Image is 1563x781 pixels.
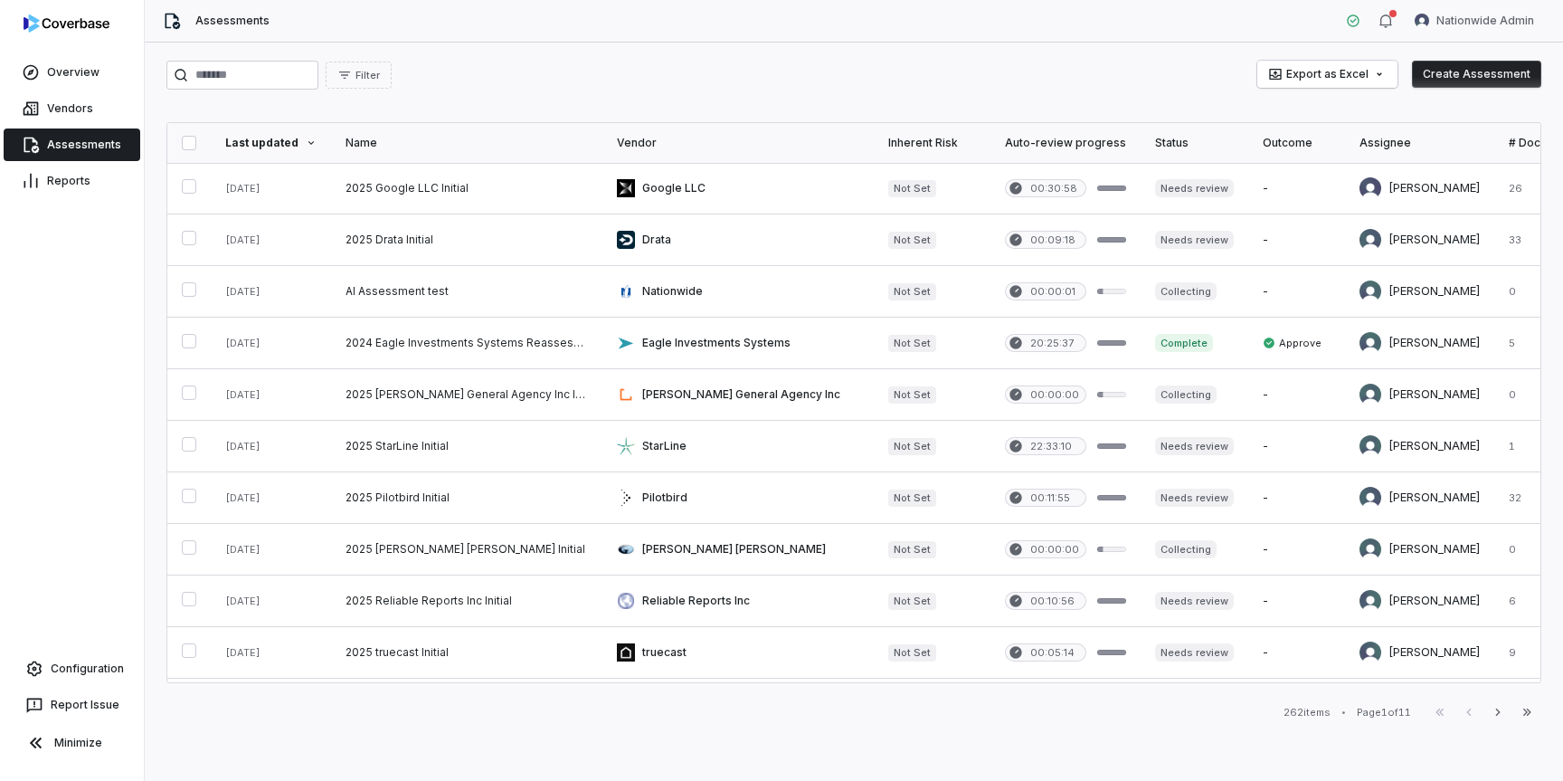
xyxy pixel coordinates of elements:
[617,136,859,150] div: Vendor
[1359,332,1381,354] img: Nic Weilbacher avatar
[1404,7,1545,34] button: Nationwide Admin avatarNationwide Admin
[1155,136,1234,150] div: Status
[326,62,392,89] button: Filter
[1248,576,1345,627] td: -
[1359,487,1381,509] img: Melanie Lorent avatar
[1359,590,1381,612] img: Sean Wozniak avatar
[1248,163,1345,214] td: -
[1359,229,1381,251] img: Melanie Lorent avatar
[1263,136,1331,150] div: Outcome
[4,56,140,89] a: Overview
[1248,524,1345,576] td: -
[4,92,140,125] a: Vendors
[1359,384,1381,405] img: Brittany Durbin avatar
[1415,14,1429,28] img: Nationwide Admin avatar
[7,689,137,721] button: Report Issue
[1005,136,1126,150] div: Auto-review progress
[1359,136,1480,150] div: Assignee
[7,725,137,761] button: Minimize
[1257,61,1397,88] button: Export as Excel
[1248,472,1345,524] td: -
[1359,642,1381,663] img: REKHA KOTHANDARAMAN avatar
[225,136,317,150] div: Last updated
[4,129,140,161] a: Assessments
[195,14,270,28] span: Assessments
[1359,435,1381,457] img: Brittany Durbin avatar
[888,136,976,150] div: Inherent Risk
[1284,706,1331,719] div: 262 items
[24,14,109,33] img: logo-D7KZi-bG.svg
[1248,421,1345,472] td: -
[1248,214,1345,266] td: -
[1359,281,1381,302] img: Nic Weilbacher avatar
[1359,177,1381,199] img: Kourtney Shields avatar
[1248,266,1345,318] td: -
[4,165,140,197] a: Reports
[7,652,137,685] a: Configuration
[1341,706,1346,719] div: •
[1357,706,1411,719] div: Page 1 of 11
[1248,369,1345,421] td: -
[1509,136,1547,150] div: # Docs
[1359,538,1381,560] img: Brittany Durbin avatar
[1436,14,1534,28] span: Nationwide Admin
[346,136,588,150] div: Name
[1248,627,1345,679] td: -
[355,69,380,82] span: Filter
[1412,61,1541,88] button: Create Assessment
